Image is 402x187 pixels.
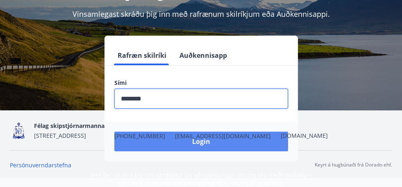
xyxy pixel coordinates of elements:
[73,9,330,19] span: Vinsamlegast skráðu þig inn með rafrænum skilríkjum eða Auðkennisappi.
[10,122,27,139] img: 4fX9JWmG4twATeQ1ej6n556Sc8UHidsvxQtc86h8.png
[153,179,215,187] a: Persónuverndarstefna
[114,132,288,151] button: Login
[114,132,165,140] span: [PHONE_NUMBER]
[10,161,71,169] a: Persónuverndarstefna
[176,46,230,65] button: Auðkennisapp
[175,132,271,140] span: [EMAIL_ADDRESS][DOMAIN_NAME]
[90,171,312,187] span: Með því að skrá þig inn samþykkir þú að upplýsingar um þig séu meðhöndlaðar í samræmi við Félag s...
[34,132,86,139] span: [STREET_ADDRESS]
[315,161,392,169] p: Keyrt á hugbúnaði frá Dorado ehf.
[34,122,104,130] span: Félag skipstjórnarmanna
[114,79,288,87] label: Sími
[114,46,170,65] button: Rafræn skilríki
[281,132,328,139] a: [DOMAIN_NAME]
